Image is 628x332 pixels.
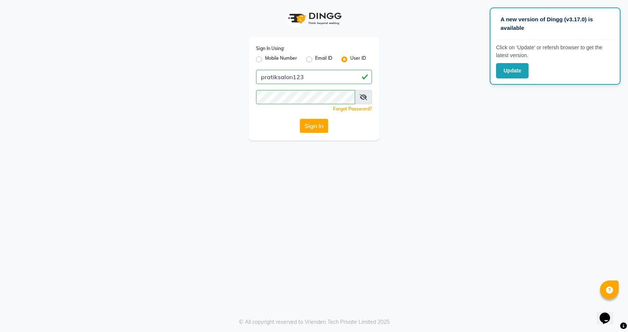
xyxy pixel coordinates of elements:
[333,106,372,112] a: Forgot Password?
[496,44,614,59] p: Click on ‘Update’ or refersh browser to get the latest version.
[315,55,332,64] label: Email ID
[501,15,610,32] p: A new version of Dingg (v3.17.0) is available
[496,63,529,78] button: Update
[256,90,355,104] input: Username
[597,302,621,325] iframe: chat widget
[284,7,344,30] img: logo1.svg
[265,55,297,64] label: Mobile Number
[350,55,366,64] label: User ID
[300,119,328,133] button: Sign In
[256,45,284,52] label: Sign In Using:
[256,70,372,84] input: Username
